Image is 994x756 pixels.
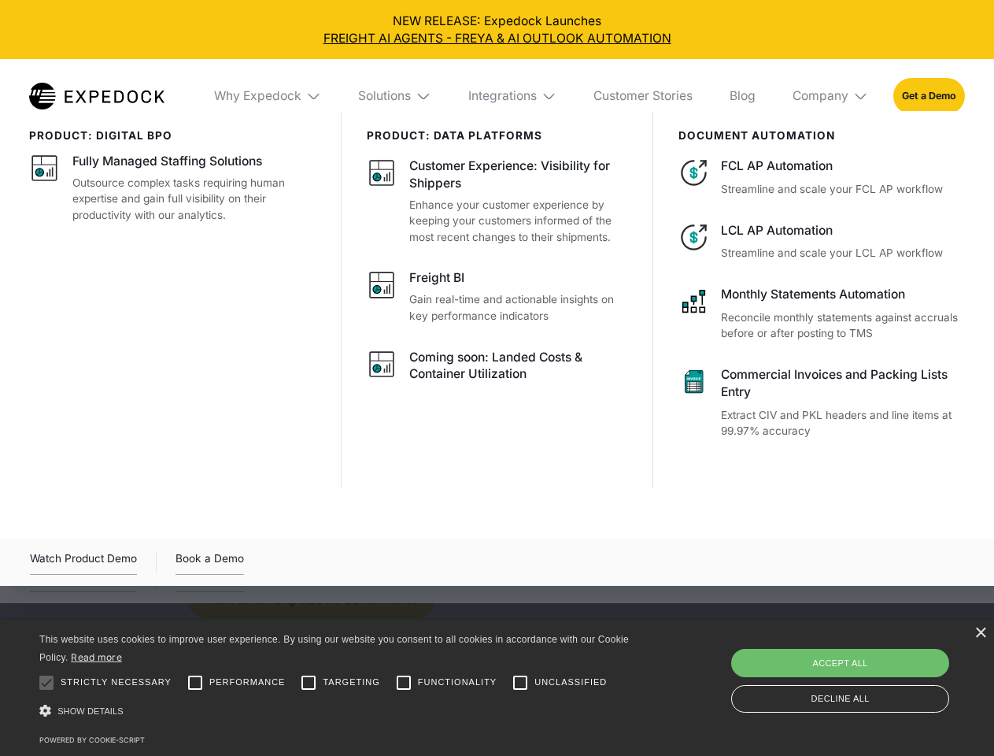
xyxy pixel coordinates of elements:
span: Performance [209,676,286,689]
div: Company [780,59,881,133]
a: Customer Stories [581,59,704,133]
div: Why Expedock [214,88,301,104]
a: Blog [717,59,767,133]
div: Why Expedock [201,59,334,133]
a: FCL AP AutomationStreamline and scale your FCL AP workflow [678,157,965,197]
div: NEW RELEASE: Expedock Launches [13,13,982,47]
p: Extract CIV and PKL headers and line items at 99.97% accuracy [721,407,964,439]
p: Streamline and scale your FCL AP workflow [721,181,964,198]
div: LCL AP Automation [721,222,964,239]
a: LCL AP AutomationStreamline and scale your LCL AP workflow [678,222,965,261]
div: Integrations [456,59,569,133]
div: Solutions [358,88,411,104]
p: Outsource complex tasks requiring human expertise and gain full visibility on their productivity ... [72,175,316,224]
a: FREIGHT AI AGENTS - FREYA & AI OUTLOOK AUTOMATION [13,30,982,47]
span: Unclassified [534,676,607,689]
a: Customer Experience: Visibility for ShippersEnhance your customer experience by keeping your cust... [367,157,629,245]
a: Get a Demo [893,78,965,113]
a: Coming soon: Landed Costs & Container Utilization [367,349,629,388]
p: Gain real-time and actionable insights on key performance indicators [409,291,628,324]
a: Freight BIGain real-time and actionable insights on key performance indicators [367,269,629,324]
a: Monthly Statements AutomationReconcile monthly statements against accruals before or after postin... [678,286,965,342]
span: This website uses cookies to improve user experience. By using our website you consent to all coo... [39,634,629,663]
div: Freight BI [409,269,464,287]
p: Enhance your customer experience by keeping your customers informed of the most recent changes to... [409,197,628,246]
a: Fully Managed Staffing SolutionsOutsource complex tasks requiring human expertise and gain full v... [29,153,316,223]
p: Streamline and scale your LCL AP workflow [721,245,964,261]
div: Fully Managed Staffing Solutions [72,153,262,170]
div: Solutions [346,59,444,133]
div: Company [793,88,848,104]
a: Commercial Invoices and Packing Lists EntryExtract CIV and PKL headers and line items at 99.97% a... [678,366,965,439]
span: Show details [57,706,124,716]
div: Coming soon: Landed Costs & Container Utilization [409,349,628,384]
div: Watch Product Demo [30,550,137,575]
div: FCL AP Automation [721,157,964,175]
a: Book a Demo [176,550,244,575]
div: Integrations [468,88,537,104]
a: Read more [71,651,122,663]
div: Monthly Statements Automation [721,286,964,303]
span: Functionality [418,676,497,689]
iframe: Chat Widget [732,586,994,756]
div: Show details [39,701,634,722]
a: open lightbox [30,550,137,575]
div: PRODUCT: data platforms [367,129,629,142]
div: product: digital bpo [29,129,316,142]
p: Reconcile monthly statements against accruals before or after posting to TMS [721,309,964,342]
div: Commercial Invoices and Packing Lists Entry [721,366,964,401]
span: Targeting [323,676,379,689]
a: Powered by cookie-script [39,736,145,744]
div: document automation [678,129,965,142]
span: Strictly necessary [61,676,172,689]
div: Customer Experience: Visibility for Shippers [409,157,628,192]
